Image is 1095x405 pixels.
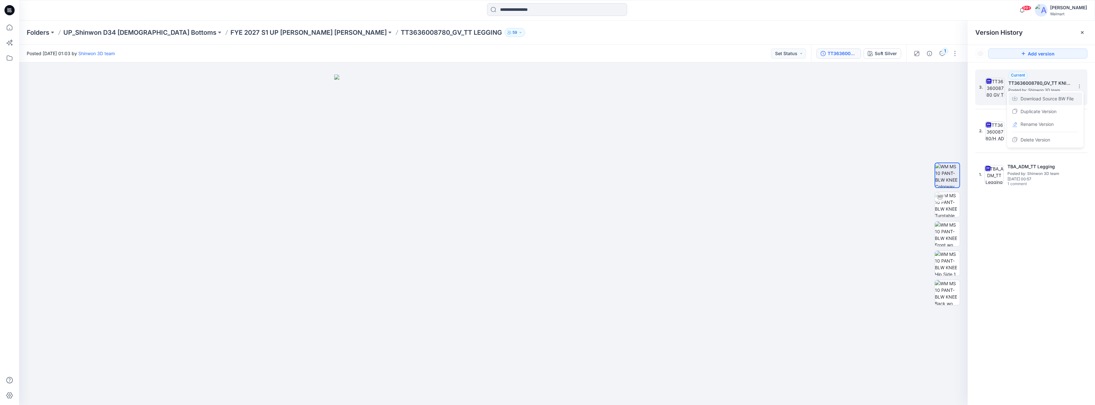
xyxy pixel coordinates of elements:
[937,48,947,59] button: 1
[1050,4,1087,11] div: [PERSON_NAME]
[942,48,948,54] div: 1
[985,78,1005,97] img: TT3636008780_GV_TT KNIT LEGGING
[975,48,985,59] button: Show Hidden Versions
[78,51,115,56] a: Shinwon 3D team
[1007,163,1071,170] h5: TBA_ADM_TT Legging
[875,50,897,57] div: Soft Silver
[935,163,959,187] img: WM MS 10 PANT-BLW KNEE Colorway wo Avatar
[512,29,517,36] p: 59
[979,128,983,134] span: 2.
[1022,5,1031,11] span: 99+
[1008,79,1072,87] h5: TT3636008780_GV_TT KNIT LEGGING
[1080,30,1085,35] button: Close
[828,50,857,57] div: TT3636008780_GV_TT KNIT LEGGING
[401,28,502,37] p: TT3636008780_GV_TT LEGGING
[979,84,983,90] span: 3.
[816,48,861,59] button: TT3636008780_GV_TT KNIT LEGGING
[1021,95,1074,103] span: Download Source BW File
[505,28,525,37] button: 59
[27,28,49,37] a: Folders
[63,28,216,37] a: UP_Shinwon D34 [DEMOGRAPHIC_DATA] Bottoms
[27,50,115,57] span: Posted [DATE] 01:03 by
[1007,182,1052,187] span: 1 comment
[1021,108,1056,115] span: Duplicate Version
[1050,11,1087,16] div: Walmart
[979,172,982,177] span: 1.
[1007,170,1071,177] span: Posted by: Shinwon 3D team
[864,48,901,59] button: Soft Silver
[1021,120,1054,128] span: Rename Version
[935,221,960,246] img: WM MS 10 PANT-BLW KNEE Front wo Avatar
[1011,73,1025,77] span: Current
[924,48,935,59] button: Details
[1021,136,1050,144] span: Delete Version
[230,28,387,37] a: FYE 2027 S1 UP [PERSON_NAME] [PERSON_NAME]
[985,165,1004,184] img: TBA_ADM_TT Legging
[975,29,1023,36] span: Version History
[935,251,960,276] img: WM MS 10 PANT-BLW KNEE Hip Side 1 wo Avatar
[1035,4,1048,17] img: avatar
[1007,177,1071,181] span: [DATE] 00:57
[985,121,1004,141] img: TT3636008780/H_ADM_TT Legging
[935,280,960,305] img: WM MS 10 PANT-BLW KNEE Back wo Avatar
[988,48,1087,59] button: Add version
[1008,87,1072,93] span: Posted by: Shinwon 3D team
[935,192,960,217] img: WM MS 10 PANT-BLW KNEE Turntable with Avatar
